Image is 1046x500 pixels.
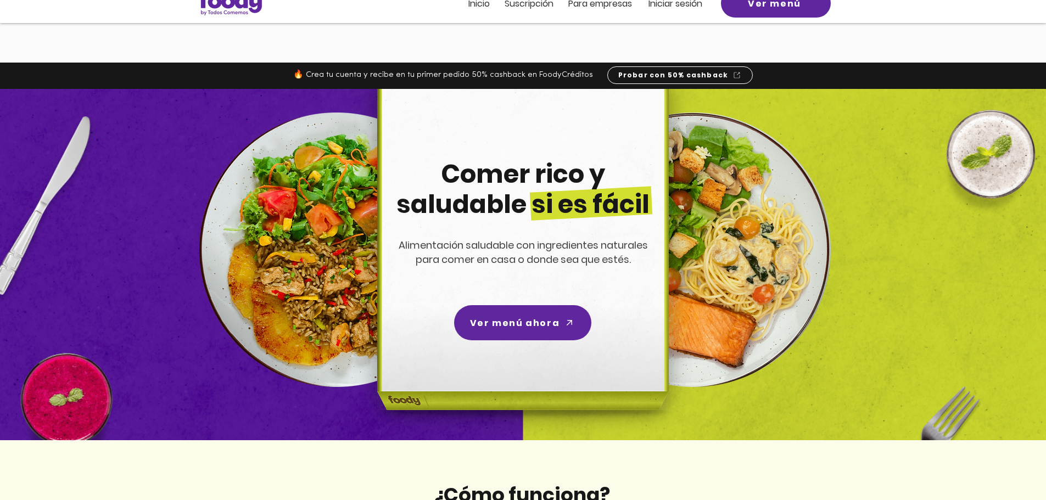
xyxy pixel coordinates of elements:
[618,70,729,80] span: Probar con 50% cashback
[982,436,1035,489] iframe: Messagebird Livechat Widget
[454,305,591,340] a: Ver menú ahora
[396,156,650,222] span: Comer rico y saludable si es fácil
[607,66,753,84] a: Probar con 50% cashback
[470,316,560,330] span: Ver menú ahora
[293,71,593,79] span: 🔥 Crea tu cuenta y recibe en tu primer pedido 50% cashback en FoodyCréditos
[399,238,648,266] span: Alimentación saludable con ingredientes naturales para comer en casa o donde sea que estés.
[199,113,474,387] img: left-dish-compress.png
[346,89,696,440] img: headline-center-compress.png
